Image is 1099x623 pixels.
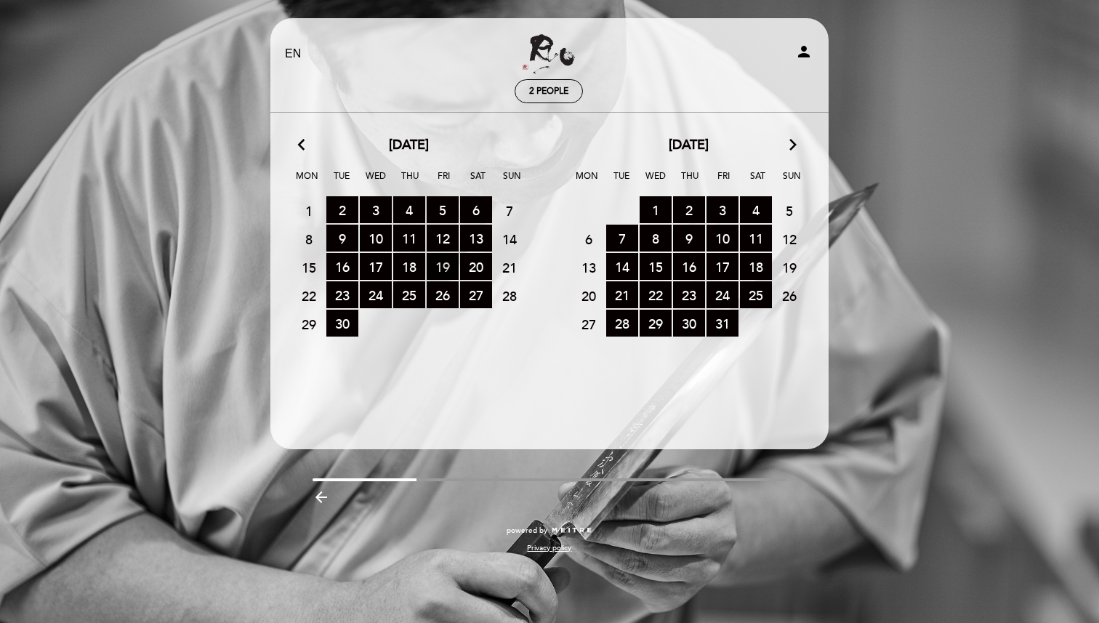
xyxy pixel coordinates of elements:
[573,225,605,252] span: 6
[706,281,738,308] span: 24
[494,197,526,224] span: 7
[529,86,568,97] span: 2 people
[673,196,705,223] span: 2
[464,169,493,196] span: Sat
[430,169,459,196] span: Fri
[778,169,807,196] span: Sun
[293,310,325,337] span: 29
[360,253,392,280] span: 17
[640,225,672,252] span: 8
[673,253,705,280] span: 16
[773,197,805,224] span: 5
[313,489,330,506] i: arrow_backward
[607,169,636,196] span: Tue
[669,136,709,155] span: [DATE]
[326,310,358,337] span: 30
[326,253,358,280] span: 16
[573,169,602,196] span: Mon
[494,282,526,309] span: 28
[460,225,492,252] span: 13
[640,253,672,280] span: 15
[393,196,425,223] span: 4
[361,169,390,196] span: Wed
[706,310,738,337] span: 31
[573,310,605,337] span: 27
[740,225,772,252] span: 11
[460,196,492,223] span: 6
[786,136,800,155] i: arrow_forward_ios
[326,196,358,223] span: 2
[507,526,592,536] a: powered by
[740,281,772,308] span: 25
[393,253,425,280] span: 18
[460,281,492,308] span: 27
[606,310,638,337] span: 28
[326,281,358,308] span: 23
[606,225,638,252] span: 7
[740,196,772,223] span: 4
[327,169,356,196] span: Tue
[395,169,424,196] span: Thu
[389,136,429,155] span: [DATE]
[393,225,425,252] span: 11
[326,225,358,252] span: 9
[573,254,605,281] span: 13
[740,253,772,280] span: 18
[640,281,672,308] span: 22
[427,196,459,223] span: 5
[494,225,526,252] span: 14
[773,225,805,252] span: 12
[706,253,738,280] span: 17
[360,196,392,223] span: 3
[706,196,738,223] span: 3
[551,527,592,534] img: MEITRE
[675,169,704,196] span: Thu
[360,281,392,308] span: 24
[293,169,322,196] span: Mon
[360,225,392,252] span: 10
[673,225,705,252] span: 9
[709,169,738,196] span: Fri
[641,169,670,196] span: Wed
[507,526,547,536] span: powered by
[393,281,425,308] span: 25
[527,543,571,553] a: Privacy policy
[573,282,605,309] span: 20
[706,225,738,252] span: 10
[427,253,459,280] span: 19
[606,281,638,308] span: 21
[606,253,638,280] span: 14
[427,225,459,252] span: 12
[640,310,672,337] span: 29
[744,169,773,196] span: Sat
[494,254,526,281] span: 21
[293,197,325,224] span: 1
[293,225,325,252] span: 8
[673,310,705,337] span: 30
[460,253,492,280] span: 20
[773,254,805,281] span: 19
[795,43,813,65] button: person
[427,281,459,308] span: 26
[673,281,705,308] span: 23
[773,282,805,309] span: 26
[640,196,672,223] span: 1
[298,136,311,155] i: arrow_back_ios
[293,282,325,309] span: 22
[795,43,813,60] i: person
[498,169,527,196] span: Sun
[293,254,325,281] span: 15
[458,34,640,74] a: Ryo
